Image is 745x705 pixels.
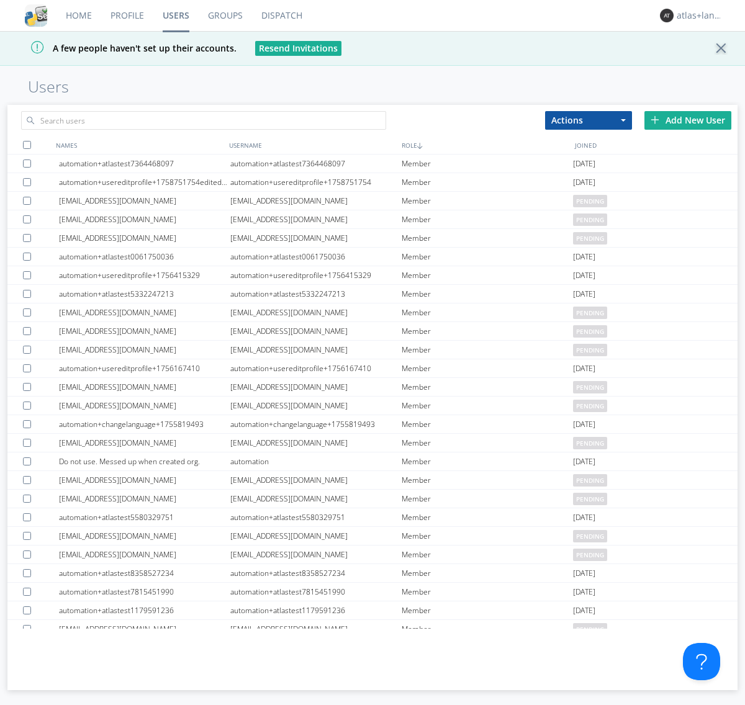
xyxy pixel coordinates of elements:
[573,248,595,266] span: [DATE]
[402,564,573,582] div: Member
[402,210,573,228] div: Member
[230,266,402,284] div: automation+usereditprofile+1756415329
[230,248,402,266] div: automation+atlastest0061750036
[59,192,230,210] div: [EMAIL_ADDRESS][DOMAIN_NAME]
[25,4,47,27] img: cddb5a64eb264b2086981ab96f4c1ba7
[230,527,402,545] div: [EMAIL_ADDRESS][DOMAIN_NAME]
[226,136,399,154] div: USERNAME
[573,564,595,583] span: [DATE]
[573,452,595,471] span: [DATE]
[573,583,595,601] span: [DATE]
[59,508,230,526] div: automation+atlastest5580329751
[7,322,738,341] a: [EMAIL_ADDRESS][DOMAIN_NAME][EMAIL_ADDRESS][DOMAIN_NAME]Memberpending
[573,173,595,192] span: [DATE]
[59,285,230,303] div: automation+atlastest5332247213
[402,359,573,377] div: Member
[59,415,230,433] div: automation+changelanguage+1755819493
[402,415,573,433] div: Member
[7,378,738,397] a: [EMAIL_ADDRESS][DOMAIN_NAME][EMAIL_ADDRESS][DOMAIN_NAME]Memberpending
[230,546,402,564] div: [EMAIL_ADDRESS][DOMAIN_NAME]
[7,583,738,601] a: automation+atlastest7815451990automation+atlastest7815451990Member[DATE]
[230,155,402,173] div: automation+atlastest7364468097
[230,415,402,433] div: automation+changelanguage+1755819493
[7,397,738,415] a: [EMAIL_ADDRESS][DOMAIN_NAME][EMAIL_ADDRESS][DOMAIN_NAME]Memberpending
[402,341,573,359] div: Member
[59,620,230,638] div: [EMAIL_ADDRESS][DOMAIN_NAME]
[230,508,402,526] div: automation+atlastest5580329751
[545,111,632,130] button: Actions
[230,564,402,582] div: automation+atlastest8358527234
[573,474,607,487] span: pending
[230,620,402,638] div: [EMAIL_ADDRESS][DOMAIN_NAME]
[7,229,738,248] a: [EMAIL_ADDRESS][DOMAIN_NAME][EMAIL_ADDRESS][DOMAIN_NAME]Memberpending
[59,601,230,619] div: automation+atlastest1179591236
[573,415,595,434] span: [DATE]
[59,546,230,564] div: [EMAIL_ADDRESS][DOMAIN_NAME]
[7,415,738,434] a: automation+changelanguage+1755819493automation+changelanguage+1755819493Member[DATE]
[7,620,738,639] a: [EMAIL_ADDRESS][DOMAIN_NAME][EMAIL_ADDRESS][DOMAIN_NAME]Memberpending
[59,173,230,191] div: automation+usereditprofile+1758751754editedautomation+usereditprofile+1758751754
[230,583,402,601] div: automation+atlastest7815451990
[59,434,230,452] div: [EMAIL_ADDRESS][DOMAIN_NAME]
[683,643,720,680] iframe: Toggle Customer Support
[402,583,573,601] div: Member
[7,303,738,322] a: [EMAIL_ADDRESS][DOMAIN_NAME][EMAIL_ADDRESS][DOMAIN_NAME]Memberpending
[7,508,738,527] a: automation+atlastest5580329751automation+atlastest5580329751Member[DATE]
[573,307,607,319] span: pending
[402,490,573,508] div: Member
[7,564,738,583] a: automation+atlastest8358527234automation+atlastest8358527234Member[DATE]
[573,325,607,338] span: pending
[402,285,573,303] div: Member
[402,620,573,638] div: Member
[573,359,595,378] span: [DATE]
[402,248,573,266] div: Member
[7,210,738,229] a: [EMAIL_ADDRESS][DOMAIN_NAME][EMAIL_ADDRESS][DOMAIN_NAME]Memberpending
[573,195,607,207] span: pending
[7,248,738,266] a: automation+atlastest0061750036automation+atlastest0061750036Member[DATE]
[573,437,607,449] span: pending
[7,490,738,508] a: [EMAIL_ADDRESS][DOMAIN_NAME][EMAIL_ADDRESS][DOMAIN_NAME]Memberpending
[644,111,731,130] div: Add New User
[399,136,572,154] div: ROLE
[230,210,402,228] div: [EMAIL_ADDRESS][DOMAIN_NAME]
[53,136,226,154] div: NAMES
[230,173,402,191] div: automation+usereditprofile+1758751754
[59,490,230,508] div: [EMAIL_ADDRESS][DOMAIN_NAME]
[402,508,573,526] div: Member
[402,303,573,321] div: Member
[59,452,230,470] div: Do not use. Messed up when created org.
[59,527,230,545] div: [EMAIL_ADDRESS][DOMAIN_NAME]
[402,397,573,415] div: Member
[230,471,402,489] div: [EMAIL_ADDRESS][DOMAIN_NAME]
[7,341,738,359] a: [EMAIL_ADDRESS][DOMAIN_NAME][EMAIL_ADDRESS][DOMAIN_NAME]Memberpending
[59,248,230,266] div: automation+atlastest0061750036
[59,359,230,377] div: automation+usereditprofile+1756167410
[230,303,402,321] div: [EMAIL_ADDRESS][DOMAIN_NAME]
[7,173,738,192] a: automation+usereditprofile+1758751754editedautomation+usereditprofile+1758751754automation+usered...
[230,378,402,396] div: [EMAIL_ADDRESS][DOMAIN_NAME]
[59,471,230,489] div: [EMAIL_ADDRESS][DOMAIN_NAME]
[7,601,738,620] a: automation+atlastest1179591236automation+atlastest1179591236Member[DATE]
[59,155,230,173] div: automation+atlastest7364468097
[59,322,230,340] div: [EMAIL_ADDRESS][DOMAIN_NAME]
[573,400,607,412] span: pending
[402,192,573,210] div: Member
[7,359,738,378] a: automation+usereditprofile+1756167410automation+usereditprofile+1756167410Member[DATE]
[230,490,402,508] div: [EMAIL_ADDRESS][DOMAIN_NAME]
[573,381,607,393] span: pending
[651,115,659,124] img: plus.svg
[59,303,230,321] div: [EMAIL_ADDRESS][DOMAIN_NAME]
[402,266,573,284] div: Member
[677,9,723,22] div: atlas+language+check
[573,601,595,620] span: [DATE]
[573,155,595,173] span: [DATE]
[230,341,402,359] div: [EMAIL_ADDRESS][DOMAIN_NAME]
[573,232,607,245] span: pending
[230,452,402,470] div: automation
[59,266,230,284] div: automation+usereditprofile+1756415329
[230,322,402,340] div: [EMAIL_ADDRESS][DOMAIN_NAME]
[660,9,674,22] img: 373638.png
[573,508,595,527] span: [DATE]
[402,546,573,564] div: Member
[59,583,230,601] div: automation+atlastest7815451990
